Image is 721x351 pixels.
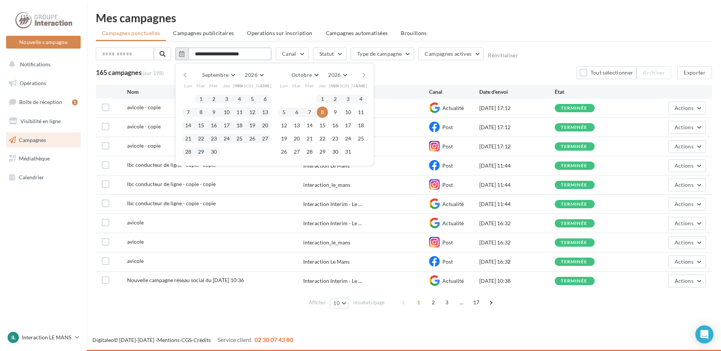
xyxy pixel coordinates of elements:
span: Jeu [319,82,326,89]
span: Campagnes actives [425,50,471,57]
button: 12 [247,107,258,118]
span: Octobre [291,72,312,78]
a: IL Interaction LE MANS [6,330,81,345]
span: Dim [356,82,365,89]
a: CGS [181,337,192,343]
span: Post [442,124,453,130]
button: 20 [291,133,302,144]
button: Statut [313,47,347,60]
button: 10 [342,107,354,118]
span: Actualité [442,201,464,207]
a: Crédits [193,337,211,343]
span: avicole - copie [127,104,161,110]
span: Service client [218,336,252,343]
span: Actions [675,239,693,246]
button: Actions [668,198,706,211]
span: Campagnes automatisées [326,30,388,36]
button: 7 [304,107,315,118]
button: 24 [221,133,232,144]
button: 14 [304,120,315,131]
span: Calendrier [19,174,44,180]
button: 25 [234,133,245,144]
div: interaction_le_mans [303,181,350,189]
button: 16 [330,120,341,131]
a: Mentions [157,337,179,343]
span: Actualité [442,220,464,226]
div: Open Intercom Messenger [695,325,713,343]
button: 13 [291,120,302,131]
button: 26 [278,146,290,157]
button: 3 [221,93,232,105]
div: terminée [561,163,587,168]
button: 17 [221,120,232,131]
div: Date d'envoi [479,88,555,96]
span: 10 [333,300,340,306]
span: 17 [470,296,483,308]
button: Octobre [288,70,321,80]
div: [DATE] 17:12 [479,104,555,112]
a: Calendrier [5,169,82,185]
span: Afficher [309,299,326,306]
button: 19 [247,120,258,131]
a: Boîte de réception1 [5,94,82,110]
span: lbc conducteur de ligne - copie - copie [127,200,216,206]
div: terminée [561,202,587,207]
button: 8 [317,107,328,118]
button: Type de campagne [351,47,414,60]
span: Campagnes publicitaires [173,30,234,36]
button: 4 [234,93,245,105]
button: 15 [195,120,207,131]
span: avicole - copie [127,142,161,149]
span: Jeu [223,82,230,89]
span: Post [442,182,453,188]
button: Actions [668,102,706,114]
button: 4 [355,93,367,105]
button: 13 [259,107,271,118]
span: Mar [292,82,301,89]
button: 11 [355,107,367,118]
span: 2026 [328,72,341,78]
span: ... [456,296,468,308]
div: terminée [561,240,587,245]
button: 30 [330,146,341,157]
span: Boîte de réception [19,99,62,105]
span: 02 30 07 43 80 [255,336,293,343]
button: 10 [330,298,349,308]
div: [DATE] 17:12 [479,143,555,150]
button: 31 [342,146,354,157]
button: Notifications [5,56,79,72]
button: Campagnes actives [418,47,484,60]
div: interaction_le_mans [303,239,350,246]
span: 2 [427,296,439,308]
span: Actions [675,201,693,207]
span: Post [442,258,453,265]
span: Actions [675,124,693,130]
span: Brouillons [401,30,427,36]
button: 2026 [325,70,350,80]
div: Interaction Le Mans [303,162,350,169]
button: 19 [278,133,290,144]
button: 10 [221,107,232,118]
span: Actions [675,143,693,150]
p: Interaction LE MANS [22,334,72,341]
div: [DATE] 11:44 [479,181,555,189]
button: 7 [183,107,194,118]
span: [PERSON_NAME] [329,82,368,89]
button: Actions [668,179,706,191]
button: 6 [259,93,271,105]
button: 2026 [242,70,266,80]
span: Notifications [20,61,51,67]
button: 14 [183,120,194,131]
button: 15 [317,120,328,131]
button: 27 [259,133,271,144]
span: Operations sur inscription [247,30,312,36]
span: avicole [127,258,144,264]
span: Actions [675,182,693,188]
button: 12 [278,120,290,131]
span: Visibilité en ligne [20,118,61,124]
div: Interaction Le Mans [303,258,350,266]
button: 9 [330,107,341,118]
span: Actions [675,105,693,111]
button: Actions [668,255,706,268]
button: 8 [195,107,207,118]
